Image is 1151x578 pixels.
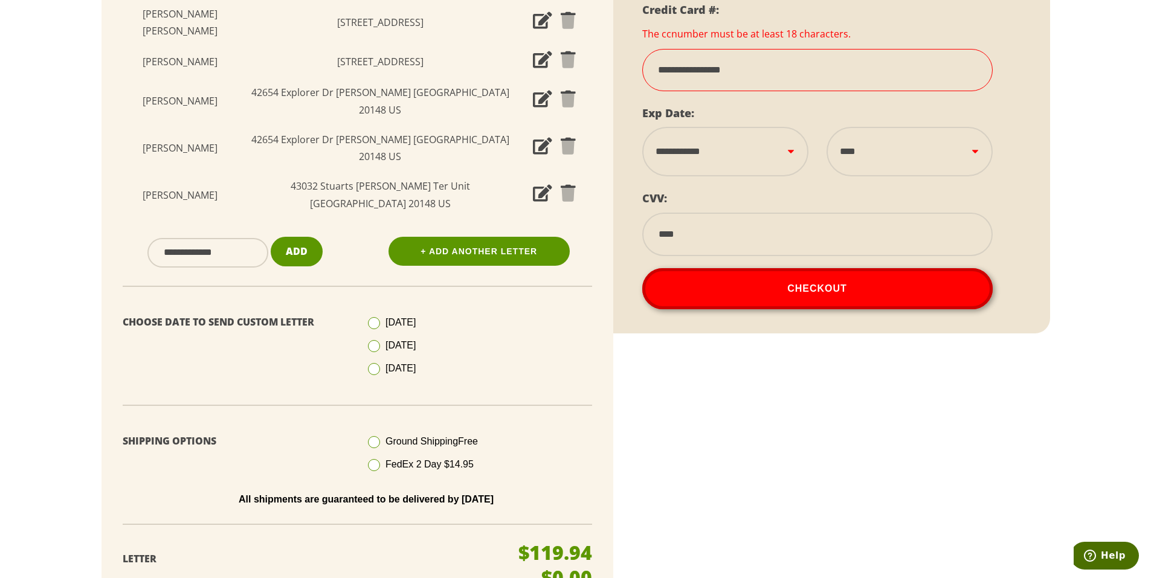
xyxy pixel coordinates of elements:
p: Letter [123,550,511,568]
span: [DATE] [385,317,416,327]
td: 42654 Explorer Dr [PERSON_NAME] [GEOGRAPHIC_DATA] 20148 US [247,78,514,125]
td: [PERSON_NAME] [114,125,247,172]
label: Credit Card #: [642,2,719,17]
button: Checkout [642,268,993,309]
td: [PERSON_NAME] [114,172,247,219]
span: FedEx 2 Day $14.95 [385,459,474,469]
span: [DATE] [385,363,416,373]
td: [PERSON_NAME] [114,78,247,125]
span: Free [458,436,478,446]
p: All shipments are guaranteed to be delivered by [DATE] [132,494,601,505]
span: Add [286,245,308,258]
label: CVV: [642,191,667,205]
span: Ground Shipping [385,436,478,446]
a: + Add Another Letter [389,237,570,266]
td: 43032 Stuarts [PERSON_NAME] Ter Unit [GEOGRAPHIC_DATA] 20148 US [247,172,514,219]
p: Shipping Options [123,432,349,450]
td: [PERSON_NAME] [114,46,247,78]
label: Exp Date: [642,106,694,120]
td: 42654 Explorer Dr [PERSON_NAME] [GEOGRAPHIC_DATA] 20148 US [247,125,514,172]
p: $119.94 [518,543,592,562]
p: Choose Date To Send Custom Letter [123,313,349,331]
span: [DATE] [385,340,416,350]
button: Add [271,237,323,266]
div: The ccnumber must be at least 18 characters. [642,28,993,39]
iframe: Opens a widget where you can find more information [1074,542,1139,572]
td: [STREET_ADDRESS] [247,46,514,78]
